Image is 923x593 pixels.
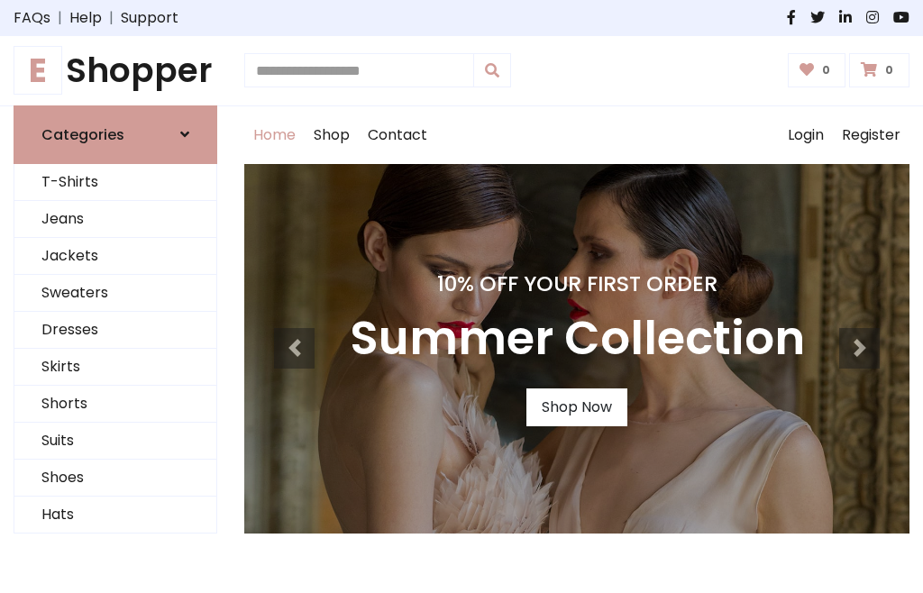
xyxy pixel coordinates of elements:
a: Jeans [14,201,216,238]
a: T-Shirts [14,164,216,201]
a: Contact [359,106,436,164]
a: Shop Now [526,388,627,426]
a: Help [69,7,102,29]
span: | [102,7,121,29]
a: Jackets [14,238,216,275]
a: Sweaters [14,275,216,312]
span: E [14,46,62,95]
a: 0 [849,53,909,87]
span: | [50,7,69,29]
a: Categories [14,105,217,164]
a: Shorts [14,386,216,423]
span: 0 [881,62,898,78]
span: 0 [818,62,835,78]
h6: Categories [41,126,124,143]
a: Dresses [14,312,216,349]
a: Hats [14,497,216,534]
a: 0 [788,53,846,87]
a: Home [244,106,305,164]
h3: Summer Collection [350,311,805,367]
a: Shop [305,106,359,164]
a: FAQs [14,7,50,29]
h4: 10% Off Your First Order [350,271,805,296]
h1: Shopper [14,50,217,91]
a: EShopper [14,50,217,91]
a: Login [779,106,833,164]
a: Register [833,106,909,164]
a: Support [121,7,178,29]
a: Suits [14,423,216,460]
a: Skirts [14,349,216,386]
a: Shoes [14,460,216,497]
